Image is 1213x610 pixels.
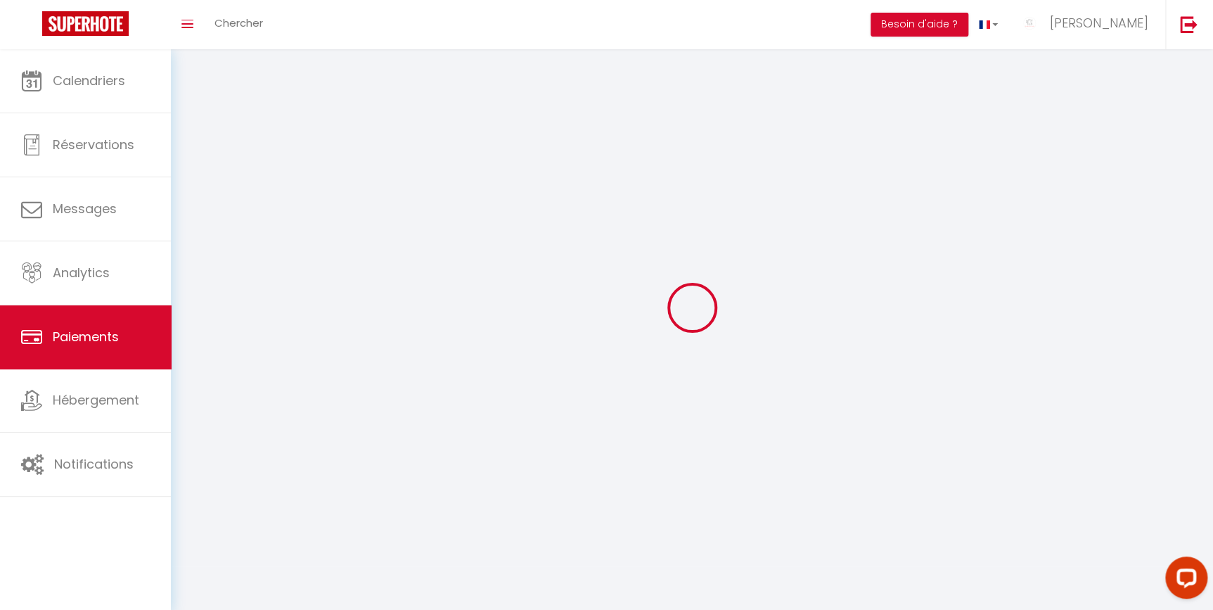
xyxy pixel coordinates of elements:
[54,455,134,473] span: Notifications
[214,15,263,30] span: Chercher
[53,328,119,345] span: Paiements
[42,11,129,36] img: Super Booking
[53,72,125,89] span: Calendriers
[53,136,134,153] span: Réservations
[53,200,117,217] span: Messages
[1019,13,1040,34] img: ...
[1180,15,1198,33] img: logout
[871,13,968,37] button: Besoin d'aide ?
[53,264,110,281] span: Analytics
[1049,14,1148,32] span: [PERSON_NAME]
[53,391,139,409] span: Hébergement
[1154,551,1213,610] iframe: LiveChat chat widget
